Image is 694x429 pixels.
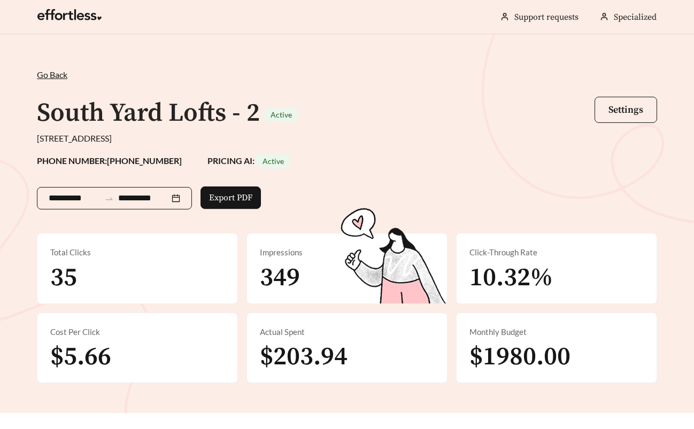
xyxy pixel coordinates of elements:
[271,110,292,119] span: Active
[469,246,644,259] div: Click-Through Rate
[595,97,657,123] button: Settings
[209,191,252,204] span: Export PDF
[37,132,657,145] div: [STREET_ADDRESS]
[614,12,657,22] span: Specialized
[37,97,260,129] h1: South Yard Lofts - 2
[37,155,182,166] strong: PHONE NUMBER: [PHONE_NUMBER]
[104,193,114,203] span: to
[207,155,290,166] strong: PRICING AI:
[469,262,553,294] span: 10.32%
[260,262,300,294] span: 349
[50,262,77,294] span: 35
[50,326,225,338] div: Cost Per Click
[260,246,434,259] div: Impressions
[201,186,261,209] button: Export PDF
[514,12,579,22] a: Support requests
[260,341,348,373] span: $203.94
[260,326,434,338] div: Actual Spent
[469,341,570,373] span: $1980.00
[104,194,114,204] span: swap-right
[50,341,111,373] span: $5.66
[469,326,644,338] div: Monthly Budget
[263,157,284,166] span: Active
[50,246,225,259] div: Total Clicks
[37,69,67,80] span: Go Back
[608,104,643,116] span: Settings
